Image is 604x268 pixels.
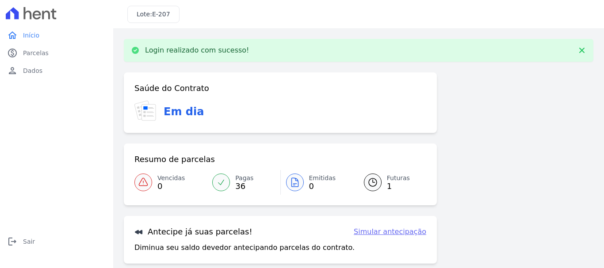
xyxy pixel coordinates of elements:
[157,183,185,190] span: 0
[354,226,426,237] a: Simular antecipação
[23,237,35,246] span: Sair
[134,242,355,253] p: Diminua seu saldo devedor antecipando parcelas do contrato.
[7,48,18,58] i: paid
[7,236,18,247] i: logout
[309,174,336,183] span: Emitidas
[137,10,170,19] h3: Lote:
[4,62,110,79] a: personDados
[134,226,252,237] h3: Antecipe já suas parcelas!
[134,154,215,165] h3: Resumo de parcelas
[23,31,39,40] span: Início
[207,170,280,195] a: Pagas 36
[7,65,18,76] i: person
[235,183,253,190] span: 36
[145,46,249,55] p: Login realizado com sucesso!
[134,83,209,94] h3: Saúde do Contrato
[4,26,110,44] a: homeInício
[281,170,353,195] a: Emitidas 0
[387,174,410,183] span: Futuras
[387,183,410,190] span: 1
[23,49,49,57] span: Parcelas
[4,233,110,250] a: logoutSair
[152,11,170,18] span: E-207
[309,183,336,190] span: 0
[353,170,426,195] a: Futuras 1
[134,170,207,195] a: Vencidas 0
[164,104,204,120] h3: Em dia
[235,174,253,183] span: Pagas
[4,44,110,62] a: paidParcelas
[7,30,18,41] i: home
[157,174,185,183] span: Vencidas
[23,66,42,75] span: Dados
